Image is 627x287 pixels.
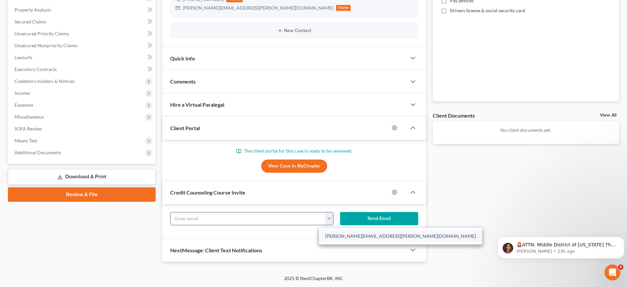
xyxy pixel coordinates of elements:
[15,150,61,155] span: Additional Documents
[15,43,78,48] span: Unsecured Nonpriority Claims
[170,78,196,85] span: Comments
[15,78,75,84] span: Codebtors Insiders & Notices
[9,123,156,135] a: SOFA Review
[15,114,44,120] span: Miscellaneous
[15,138,37,143] span: Means Test
[438,127,614,133] p: No client documents yet.
[15,102,33,108] span: Expenses
[15,126,42,131] span: SOFA Review
[175,28,413,33] button: New Contact
[319,231,482,242] a: [PERSON_NAME][EMAIL_ADDRESS][PERSON_NAME][DOMAIN_NAME]
[15,54,32,60] span: Lawsuits
[9,16,156,28] a: Secured Claims
[495,223,627,269] iframe: Intercom notifications message
[171,212,325,225] input: Enter email
[15,19,46,24] span: Secured Claims
[183,5,333,11] div: [PERSON_NAME][EMAIL_ADDRESS][PERSON_NAME][DOMAIN_NAME]
[8,169,156,185] a: Download & Print
[170,125,200,131] span: Client Portal
[433,112,475,119] div: Client Documents
[15,66,57,72] span: Executory Contracts
[15,7,51,13] span: Property Analysis
[9,52,156,63] a: Lawsuits
[618,265,623,270] span: 6
[336,5,351,11] div: home
[9,28,156,40] a: Unsecured Priority Claims
[340,212,418,225] button: Send Email
[450,7,525,14] span: Drivers license & social security card
[261,160,327,173] a: View Case in MyChapter
[170,101,224,108] span: Hire a Virtual Paralegal
[9,40,156,52] a: Unsecured Nonpriority Claims
[15,90,30,96] span: Income
[170,55,195,61] span: Quick Info
[605,265,620,280] iframe: Intercom live chat
[600,113,616,118] a: View All
[170,247,262,253] span: NextMessage: Client Text Notifications
[15,31,69,36] span: Unsecured Priority Claims
[9,4,156,16] a: Property Analysis
[170,148,418,154] p: The client portal for this case is ready to be reviewed.
[126,275,502,287] div: 2025 © NextChapterBK, INC
[170,189,245,196] span: Credit Counseling Course Invite
[9,63,156,75] a: Executory Contracts
[8,187,156,202] a: Review & File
